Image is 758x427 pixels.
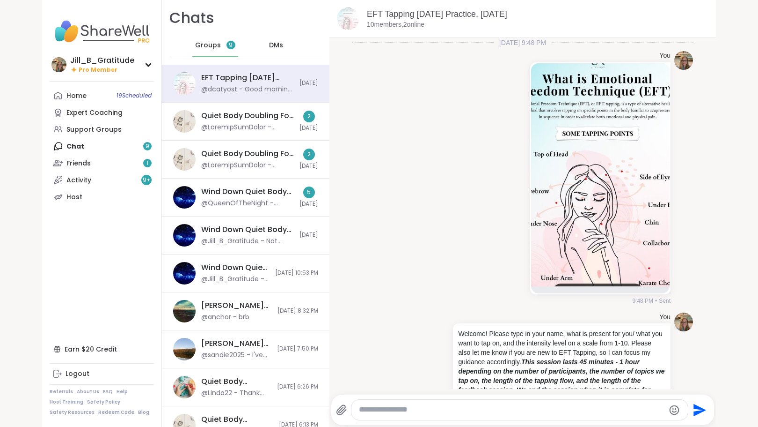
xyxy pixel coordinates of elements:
a: Safety Policy [87,399,120,405]
div: 2 [303,149,315,160]
span: • [655,297,657,305]
a: Support Groups [50,121,154,138]
a: Blog [138,409,149,416]
span: 19 Scheduled [117,92,152,99]
span: [DATE] 7:50 PM [277,345,318,353]
img: https://sharewell-space-live.sfo3.digitaloceanspaces.com/user-generated/2564abe4-c444-4046-864b-7... [674,313,693,331]
img: Wind Down Quiet Body Doubling - Monday, Oct 13 [173,224,196,247]
div: [PERSON_NAME] Wizard’s Evening Hangout Den 🐺🪄, [DATE] [201,338,271,349]
a: Logout [50,366,154,382]
a: Host Training [50,399,83,405]
div: Earn $20 Credit [50,341,154,358]
div: @Jill_B_Gratitude - They are very comforting to me. You have good energy Ms. Queen of the Night <3 [201,275,270,284]
div: Wind Down Quiet Body Doubling - [DATE] [201,262,270,273]
span: Sent [659,297,671,305]
a: FAQ [103,389,113,395]
img: Wind Down Quiet Body Doubling - Monday, Oct 13 [173,186,196,209]
h1: Chats [169,7,214,29]
div: Quiet Body Doubling For Productivity - [DATE] [201,149,294,159]
img: https://sharewell-space-live.sfo3.digitaloceanspaces.com/user-generated/2564abe4-c444-4046-864b-7... [674,51,693,70]
span: [DATE] 6:26 PM [277,383,318,391]
div: Quiet Body Doubling- Creativity/ Productivity , [DATE] [201,376,271,387]
div: @dcatyost - Good morning. I am new to EFT tapping but understand the concept and I learn fast. I'... [201,85,294,94]
a: Expert Coaching [50,104,154,121]
div: Home [66,91,87,101]
button: Emoji picker [669,405,680,416]
div: 5 [303,187,315,198]
span: DMs [269,41,283,50]
div: @QueenOfTheNight - Always happy to see you in my [PERSON_NAME]! Pleasant dreams friend! [201,199,294,208]
div: Wind Down Quiet Body Doubling - [DATE] [201,225,294,235]
span: 9:48 PM [632,297,653,305]
textarea: Type your message [359,405,664,415]
img: Quiet Body Doubling For Productivity - Tuesday, Oct 14 [173,110,196,133]
span: [DATE] 10:53 PM [275,269,318,277]
h4: You [659,313,671,322]
a: Home19Scheduled [50,87,154,104]
span: [DATE] 9:48 PM [494,38,552,47]
a: Friends1 [50,155,154,172]
img: EFT Tapping Tuesday Practice, Oct 14 [337,7,359,30]
a: Referrals [50,389,73,395]
img: Quiet Body Doubling For Productivity - Tuesday, Oct 14 [173,148,196,171]
a: Activity9+ [50,172,154,188]
strong: This session lasts 45 minutes - 1 hour depending on the number of participants, the number of top... [459,358,665,403]
div: Host [66,193,82,202]
div: 2 [303,111,315,122]
span: Groups [195,41,221,50]
button: Send [688,399,709,420]
a: About Us [77,389,99,395]
span: 1 [146,159,148,167]
a: Help [117,389,128,395]
div: Logout [66,369,89,379]
div: @LoremIpSumDolor - ***Sitamet Consec*** - **7ad 5 Elitsed** - *Doeiu Tempor* - Inci utl etd magna... [201,123,294,132]
div: Friends [66,159,91,168]
span: [DATE] [299,231,318,239]
img: EFT Tapping Tuesday Practice, Oct 14 [173,72,196,95]
div: Wind Down Quiet Body Doubling - [DATE] [201,187,294,197]
img: Jill_B_Gratitude [51,57,66,72]
div: @Linda22 - Thank you for hosting! [201,389,271,398]
div: Quiet Body Doubling For Productivity - [DATE] [201,111,294,121]
span: [DATE] 8:32 PM [277,307,318,315]
img: eft title.jpg [531,63,670,286]
div: @anchor - brb [201,313,249,322]
div: @sandie2025 - I've got to go to put my daughter to bed. Thanks for hosting [PERSON_NAME]! [201,351,271,360]
a: EFT Tapping [DATE] Practice, [DATE] [367,9,507,19]
img: ShareWell Nav Logo [50,15,154,48]
span: 9 + [143,176,151,184]
img: Wolff Wizard’s Evening Hangout Den 🐺🪄, Oct 13 [173,338,196,360]
p: Welcome! Please type in your name, what is present for you/ what you want to tap on, and the inte... [459,329,665,404]
a: Host [50,188,154,205]
span: [DATE] [299,124,318,132]
span: Pro Member [79,66,117,74]
div: @Jill_B_Gratitude - Not asleep yet- going down a rabbit hole with astrology at the moment lol [201,237,294,246]
div: Activity [66,176,91,185]
div: Expert Coaching [66,108,123,118]
a: Redeem Code [98,409,134,416]
img: Quiet Body Doubling- Creativity/ Productivity , Oct 13 [173,376,196,398]
div: Quiet Body Doubling For Productivity - [DATE] [201,414,273,425]
div: [PERSON_NAME] Wizard’s Nightly Hangout Den 🐺🪄, [DATE] [201,300,272,311]
img: Wind Down Quiet Body Doubling - Monday, Oct 13 [173,262,196,285]
div: Support Groups [66,125,122,135]
img: Wolff Wizard’s Nightly Hangout Den 🐺🪄, Oct 13 [173,300,196,322]
span: [DATE] [299,79,318,87]
span: [DATE] [299,200,318,208]
div: EFT Tapping [DATE] Practice, [DATE] [201,73,294,83]
a: Safety Resources [50,409,95,416]
div: Jill_B_Gratitude [70,55,134,66]
span: 9 [229,41,233,49]
div: @LoremIpSumDolor - ***Sitamet Consec*** - **7ad 5 Elitsed** - *Doeiu Tempor* - Inci utl etd magna... [201,161,294,170]
h4: You [659,51,671,60]
p: 10 members, 2 online [367,20,424,30]
span: [DATE] [299,162,318,170]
